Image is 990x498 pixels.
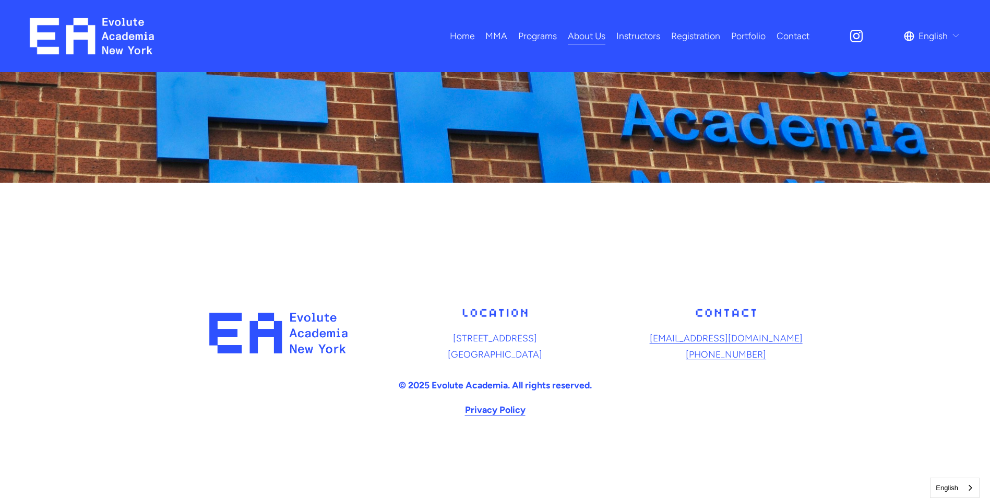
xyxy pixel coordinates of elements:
[930,478,980,498] aside: Language selected: English
[849,28,864,44] a: Instagram
[518,28,557,44] span: Programs
[919,28,948,44] span: English
[518,27,557,45] a: folder dropdown
[450,27,475,45] a: Home
[485,27,507,45] a: folder dropdown
[383,330,608,363] p: [STREET_ADDRESS] [GEOGRAPHIC_DATA]
[650,330,803,347] a: [EMAIL_ADDRESS][DOMAIN_NAME]
[671,27,720,45] a: Registration
[399,380,592,390] strong: © 2025 Evolute Academia. All rights reserved.
[686,346,766,363] a: [PHONE_NUMBER]
[777,27,809,45] a: Contact
[465,401,526,418] a: Privacy Policy
[731,27,766,45] a: Portfolio
[568,27,605,45] a: About Us
[465,404,526,415] strong: Privacy Policy
[904,27,960,45] div: language picker
[616,27,660,45] a: Instructors
[931,478,979,497] a: English
[485,28,507,44] span: MMA
[30,18,154,54] img: EA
